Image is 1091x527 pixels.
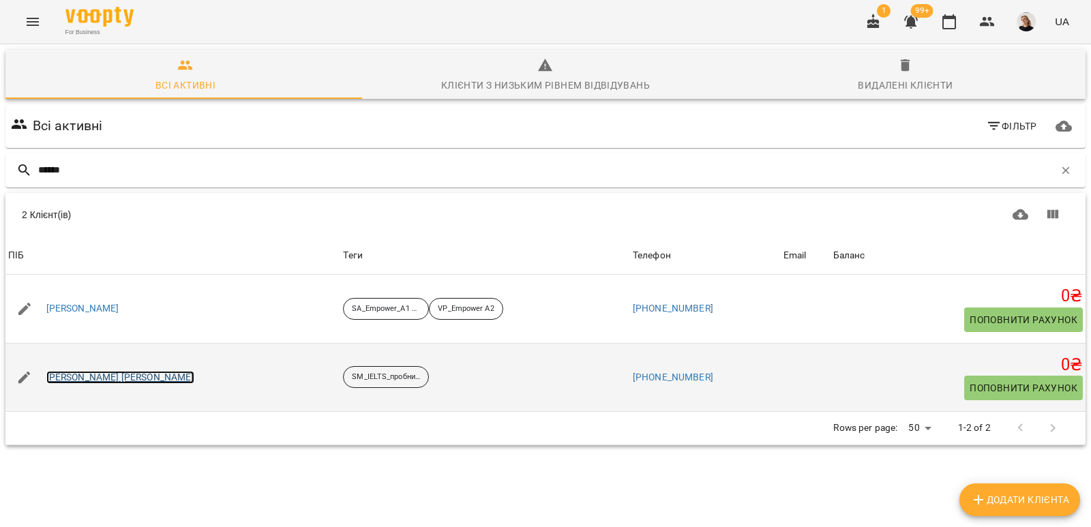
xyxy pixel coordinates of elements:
[5,193,1086,237] div: Table Toolbar
[1036,198,1069,231] button: Показати колонки
[46,371,194,385] a: [PERSON_NAME] [PERSON_NAME]
[958,421,991,435] p: 1-2 of 2
[343,298,429,320] div: SA_Empower_A1 вт-чт 19
[833,247,865,264] div: Баланс
[783,247,828,264] span: Email
[352,303,420,315] p: SA_Empower_A1 вт-чт 19
[1055,14,1069,29] span: UA
[633,372,713,382] a: [PHONE_NUMBER]
[970,380,1077,396] span: Поповнити рахунок
[833,286,1083,307] h5: 0 ₴
[858,77,953,93] div: Видалені клієнти
[964,376,1083,400] button: Поповнити рахунок
[903,418,936,438] div: 50
[65,28,134,37] span: For Business
[46,302,119,316] a: [PERSON_NAME]
[964,307,1083,332] button: Поповнити рахунок
[155,77,215,93] div: Всі активні
[65,7,134,27] img: Voopty Logo
[1017,12,1036,31] img: 9cec10d231d9bfd3de0fd9da221b6970.jpg
[833,355,1083,376] h5: 0 ₴
[8,247,338,264] span: ПІБ
[959,483,1080,516] button: Додати клієнта
[833,247,1083,264] span: Баланс
[833,421,897,435] p: Rows per page:
[1049,9,1075,34] button: UA
[833,247,865,264] div: Sort
[633,247,778,264] span: Телефон
[970,312,1077,328] span: Поповнити рахунок
[981,114,1043,138] button: Фільтр
[8,247,24,264] div: Sort
[22,208,538,222] div: 2 Клієнт(ів)
[970,492,1069,508] span: Додати клієнта
[343,247,627,264] div: Теги
[438,303,494,315] p: VP_Empower A2
[877,4,891,18] span: 1
[8,247,24,264] div: ПІБ
[633,247,671,264] div: Телефон
[352,372,420,383] p: SM_IELTS_пробний іспит
[783,247,807,264] div: Sort
[1004,198,1037,231] button: Завантажити CSV
[986,118,1037,134] span: Фільтр
[343,366,429,388] div: SM_IELTS_пробний іспит
[633,303,713,314] a: [PHONE_NUMBER]
[441,77,650,93] div: Клієнти з низьким рівнем відвідувань
[16,5,49,38] button: Menu
[33,115,103,136] h6: Всі активні
[429,298,503,320] div: VP_Empower A2
[911,4,933,18] span: 99+
[783,247,807,264] div: Email
[633,247,671,264] div: Sort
